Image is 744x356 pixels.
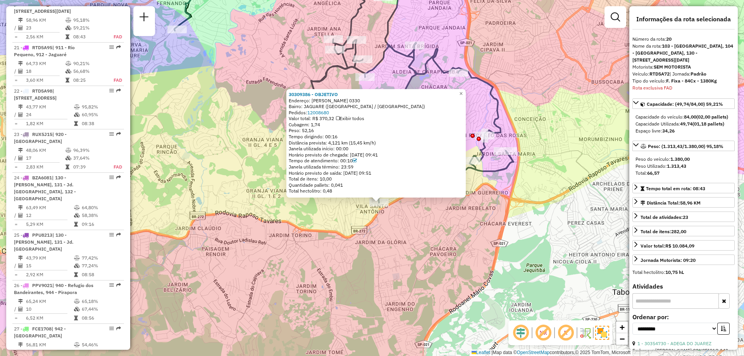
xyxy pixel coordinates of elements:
[81,298,121,305] td: 65,18%
[18,307,23,311] i: Total de Atividades
[14,131,67,144] span: 23 -
[26,146,65,154] td: 48,06 KM
[680,200,701,206] span: 58,96 KM
[26,60,65,67] td: 64,73 KM
[26,254,74,262] td: 43,79 KM
[109,175,114,180] em: Opções
[74,342,80,347] i: % de utilização do peso
[32,175,52,181] span: BZA6081
[662,128,675,134] strong: 34,26
[74,121,78,126] i: Tempo total em rota
[683,214,688,220] strong: 23
[649,71,670,77] strong: RTD5A72
[632,283,735,290] h4: Atividades
[81,305,121,313] td: 67,44%
[289,115,463,122] div: Valor total: R$ 370,32
[18,299,23,304] i: Distância Total
[635,114,732,120] div: Capacidade do veículo:
[109,88,114,93] em: Opções
[684,114,696,120] strong: 84,00
[74,316,78,320] i: Tempo total em rota
[26,24,65,32] td: 23
[289,110,463,116] div: Pedidos:
[116,45,121,50] em: Rota exportada
[670,156,690,162] strong: 1.380,00
[14,154,18,162] td: /
[635,156,690,162] span: Peso do veículo:
[73,146,105,154] td: 96,39%
[456,89,466,98] a: Close popup
[14,111,18,119] td: /
[26,212,74,219] td: 12
[81,103,121,111] td: 95,82%
[18,112,23,117] i: Total de Atividades
[632,15,735,23] h4: Informações da rota selecionada
[289,158,463,164] div: Tempo de atendimento: 00:10
[491,350,493,355] span: |
[74,263,80,268] i: % de utilização da cubagem
[14,175,76,201] span: 24 -
[632,71,735,77] div: Veículo:
[73,60,105,67] td: 90,21%
[14,282,93,295] span: 26 -
[665,243,694,249] strong: R$ 10.084,09
[289,127,463,134] div: Peso: 52,16
[641,228,686,235] div: Total de itens:
[632,64,735,71] div: Motorista:
[632,77,735,84] div: Tipo do veículo:
[608,9,623,25] a: Exibir filtros
[289,188,463,194] div: Total hectolitro: 0,48
[459,90,463,97] span: ×
[616,333,628,345] a: Zoom out
[32,232,52,238] span: PPU8213
[14,45,75,57] span: 21 -
[81,262,121,270] td: 77,24%
[692,121,724,127] strong: (01,18 pallets)
[14,232,74,252] span: 25 -
[81,220,121,228] td: 09:16
[632,141,735,151] a: Peso: (1.313,43/1.380,00) 95,18%
[635,170,732,177] div: Total:
[26,298,74,305] td: 65,24 KM
[81,111,121,119] td: 60,95%
[65,165,69,169] i: Tempo total em rota
[556,323,575,342] span: Exibir rótulo
[641,214,688,220] span: Total de atividades:
[26,111,74,119] td: 24
[109,132,114,136] em: Opções
[74,307,80,311] i: % de utilização da cubagem
[14,67,18,75] td: /
[81,254,121,262] td: 77,42%
[81,271,121,279] td: 08:58
[671,229,686,234] strong: 282,00
[74,105,80,109] i: % de utilização do peso
[26,204,74,212] td: 63,49 KM
[26,262,74,270] td: 15
[81,212,121,219] td: 58,38%
[14,120,18,127] td: =
[32,45,52,50] span: RTD5A95
[32,88,52,94] span: RTD5A98
[632,43,735,64] div: Nome da rota:
[14,232,74,252] span: | 130 - [PERSON_NAME], 131 - Jd. [GEOGRAPHIC_DATA]
[289,146,463,152] div: Janela utilizada início: 00:00
[65,156,71,160] i: % de utilização da cubagem
[73,76,105,84] td: 08:25
[74,213,80,218] i: % de utilização da cubagem
[14,88,57,101] span: 22 -
[26,314,74,322] td: 6,52 KM
[14,326,66,339] span: 27 -
[18,26,23,30] i: Total de Atividades
[26,67,65,75] td: 18
[109,45,114,50] em: Opções
[472,350,490,355] a: Leaflet
[616,322,628,333] a: Zoom in
[14,282,93,295] span: | 940 - Refugio dos Bandeirantes, 944 - Pirapora
[632,212,735,222] a: Total de atividades:23
[620,334,625,344] span: −
[109,232,114,237] em: Opções
[14,24,18,32] td: /
[632,197,735,208] a: Distância Total:58,96 KM
[289,103,463,110] div: Bairro: JAGUARE ([GEOGRAPHIC_DATA] / [GEOGRAPHIC_DATA])
[81,341,121,349] td: 54,46%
